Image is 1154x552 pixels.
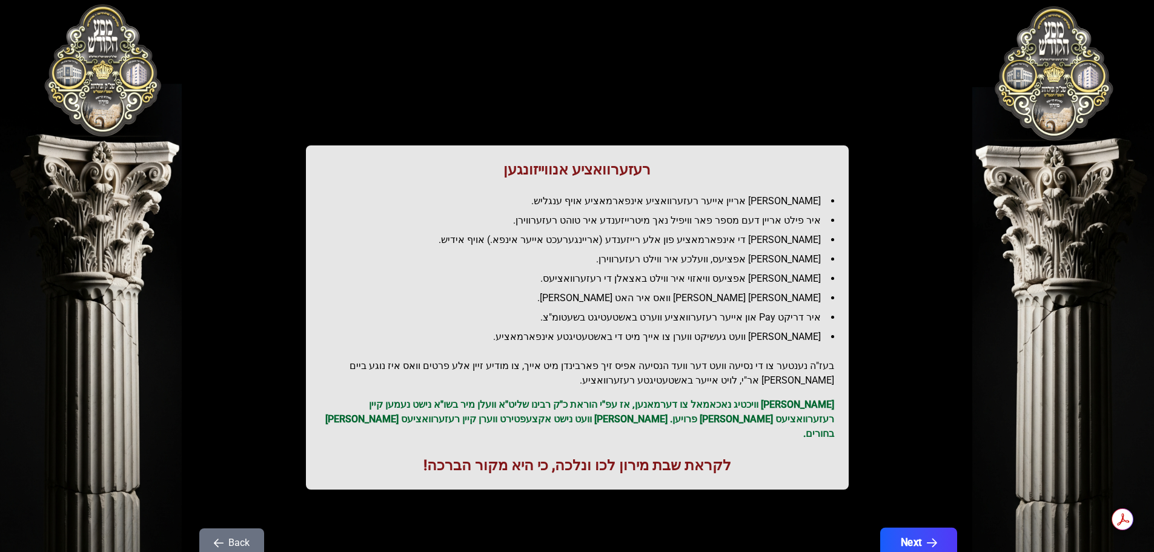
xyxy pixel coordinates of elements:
li: איר דריקט Pay און אייער רעזערוואציע ווערט באשטעטיגט בשעטומ"צ. [330,310,834,325]
li: איר פילט אריין דעם מספר פאר וויפיל נאך מיטרייזענדע איר טוהט רעזערווירן. [330,213,834,228]
li: [PERSON_NAME] אפציעס, וועלכע איר ווילט רעזערווירן. [330,252,834,267]
li: [PERSON_NAME] וועט געשיקט ווערן צו אייך מיט די באשטעטיגטע אינפארמאציע. [330,330,834,344]
h2: בעז"ה נענטער צו די נסיעה וועט דער וועד הנסיעה אפיס זיך פארבינדן מיט אייך, צו מודיע זיין אלע פרטים... [320,359,834,388]
li: [PERSON_NAME] אריין אייער רעזערוואציע אינפארמאציע אויף ענגליש. [330,194,834,208]
p: [PERSON_NAME] וויכטיג נאכאמאל צו דערמאנען, אז עפ"י הוראת כ"ק רבינו שליט"א וועלן מיר בשו"א נישט נע... [320,397,834,441]
h1: לקראת שבת מירון לכו ונלכה, כי היא מקור הברכה! [320,456,834,475]
h1: רעזערוואציע אנווייזונגען [320,160,834,179]
li: [PERSON_NAME] די אינפארמאציע פון אלע רייזענדע (אריינגערעכט אייער אינפא.) אויף אידיש. [330,233,834,247]
li: [PERSON_NAME] אפציעס וויאזוי איר ווילט באצאלן די רעזערוואציעס. [330,271,834,286]
li: [PERSON_NAME] [PERSON_NAME] וואס איר האט [PERSON_NAME]. [330,291,834,305]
